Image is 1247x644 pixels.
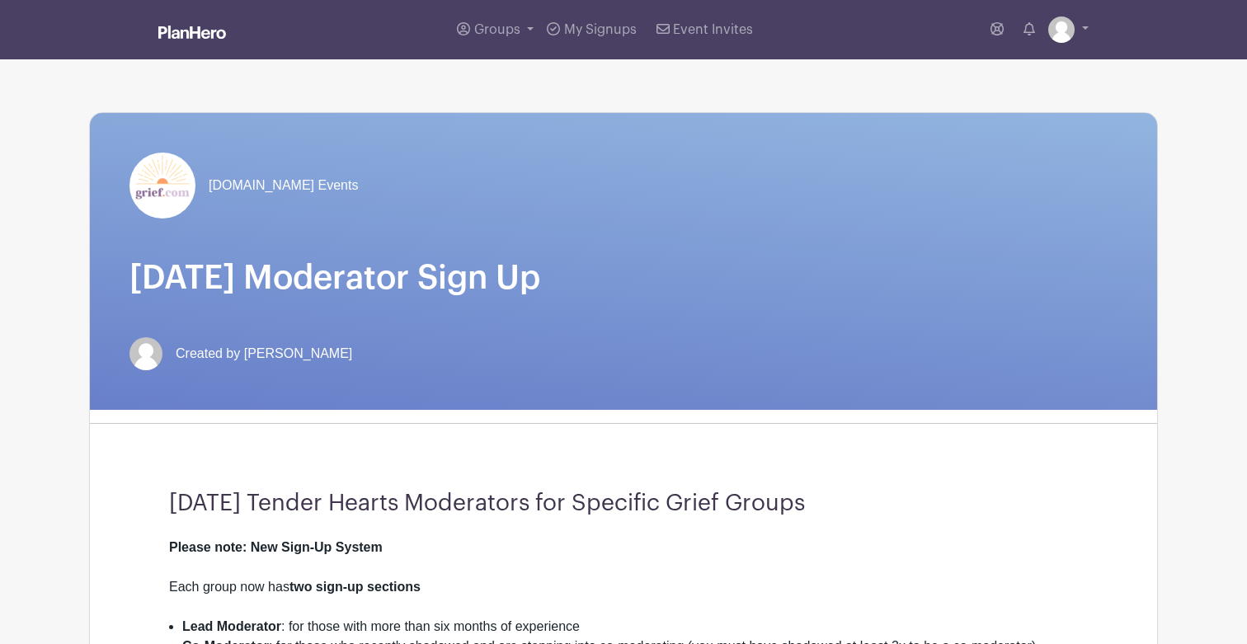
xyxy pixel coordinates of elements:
span: My Signups [564,23,637,36]
span: Groups [474,23,520,36]
img: default-ce2991bfa6775e67f084385cd625a349d9dcbb7a52a09fb2fda1e96e2d18dcdb.png [129,337,162,370]
img: default-ce2991bfa6775e67f084385cd625a349d9dcbb7a52a09fb2fda1e96e2d18dcdb.png [1048,16,1075,43]
strong: Lead Moderator [182,619,281,633]
strong: Please note: New Sign-Up System [169,540,383,554]
span: [DOMAIN_NAME] Events [209,176,358,195]
img: grief-logo-planhero.png [129,153,195,219]
strong: two sign-up sections [289,580,421,594]
h3: [DATE] Tender Hearts Moderators for Specific Grief Groups [169,490,1078,518]
li: : for those with more than six months of experience [182,617,1078,637]
span: Event Invites [673,23,753,36]
span: Created by [PERSON_NAME] [176,344,352,364]
img: logo_white-6c42ec7e38ccf1d336a20a19083b03d10ae64f83f12c07503d8b9e83406b4c7d.svg [158,26,226,39]
div: Each group now has [169,577,1078,617]
h1: [DATE] Moderator Sign Up [129,258,1118,298]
